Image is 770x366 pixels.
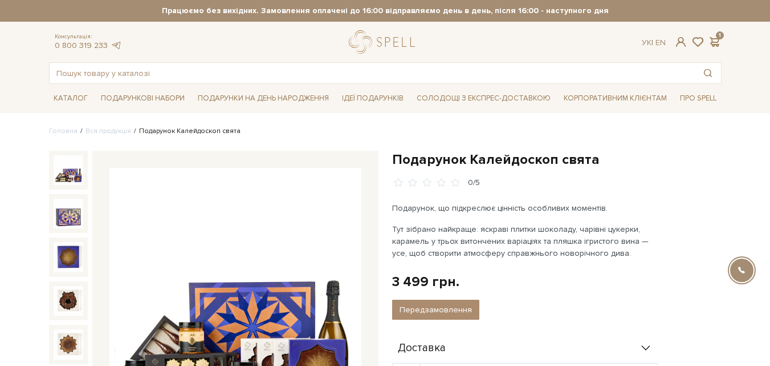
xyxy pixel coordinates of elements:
img: Подарунок Калейдоскоп свята [54,242,83,272]
span: | [651,38,653,47]
a: Каталог [49,90,92,107]
a: Подарункові набори [96,90,189,107]
a: Корпоративним клієнтам [559,90,671,107]
img: Подарунок Калейдоскоп свята [54,155,83,185]
li: Подарунок Калейдоскоп свята [131,126,241,136]
strong: Працюємо без вихідних. Замовлення оплачені до 16:00 відправляємо день в день, після 16:00 - насту... [49,6,722,16]
span: Консультація: [55,33,122,41]
img: Подарунок Калейдоскоп свята [54,199,83,228]
a: 0 800 319 233 [55,41,108,50]
img: Подарунок Калейдоскоп свята [54,286,83,316]
button: Передзамовлення [392,300,479,320]
a: Вся продукція [85,127,131,135]
div: Ук [642,38,666,48]
a: Подарунки на День народження [193,90,333,107]
a: Про Spell [675,90,721,107]
a: Солодощі з експрес-доставкою [412,89,555,108]
input: Пошук товару у каталозі [50,63,695,83]
button: Пошук товару у каталозі [695,63,721,83]
a: Ідеї подарунків [337,90,408,107]
span: Доставка [398,343,446,353]
a: logo [349,30,420,54]
a: Головна [49,127,78,135]
div: 0/5 [468,178,480,188]
a: telegram [111,41,122,50]
h1: Подарунок Калейдоскоп свята [392,151,722,168]
div: 3 499 грн. [392,273,459,291]
p: Тут зібрано найкраще: яскраві плитки шоколаду, чарівні цукерки, карамель у трьох витончених варіа... [392,223,659,259]
img: Подарунок Калейдоскоп свята [54,329,83,359]
p: Подарунок, що підкреслює цінність особливих моментів. [392,202,659,214]
a: En [655,38,666,47]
